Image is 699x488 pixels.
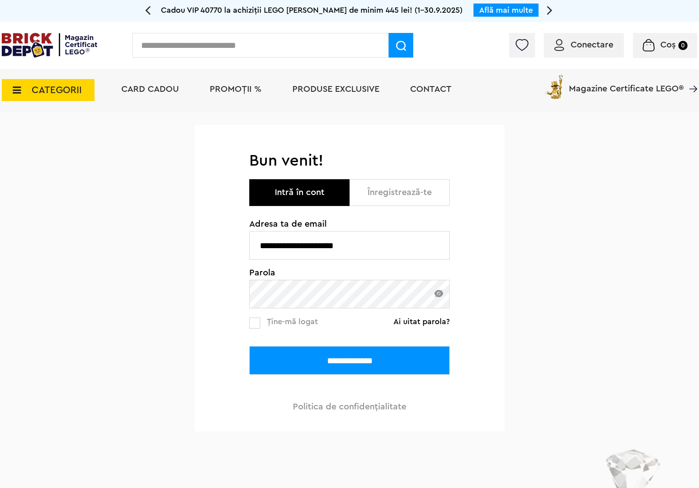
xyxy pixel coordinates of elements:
a: Magazine Certificate LEGO® [684,73,697,82]
a: Produse exclusive [292,85,379,94]
span: Ține-mă logat [267,318,318,325]
span: Cadou VIP 40770 la achiziții LEGO [PERSON_NAME] de minim 445 lei! (1-30.9.2025) [161,6,462,14]
button: Înregistrează-te [349,179,450,206]
span: Parola [249,268,450,277]
a: Ai uitat parola? [393,317,450,326]
span: CATEGORII [32,85,82,95]
a: PROMOȚII % [210,85,262,94]
button: Intră în cont [249,179,349,206]
h1: Bun venit! [249,151,450,170]
span: Coș [660,40,676,49]
a: Card Cadou [121,85,179,94]
a: Află mai multe [479,6,533,14]
a: Contact [410,85,451,94]
a: Conectare [554,40,613,49]
span: Magazine Certificate LEGO® [569,73,684,93]
span: Adresa ta de email [249,220,450,228]
a: Politica de confidenţialitate [293,402,406,411]
small: 0 [678,41,688,50]
span: Conectare [571,40,613,49]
